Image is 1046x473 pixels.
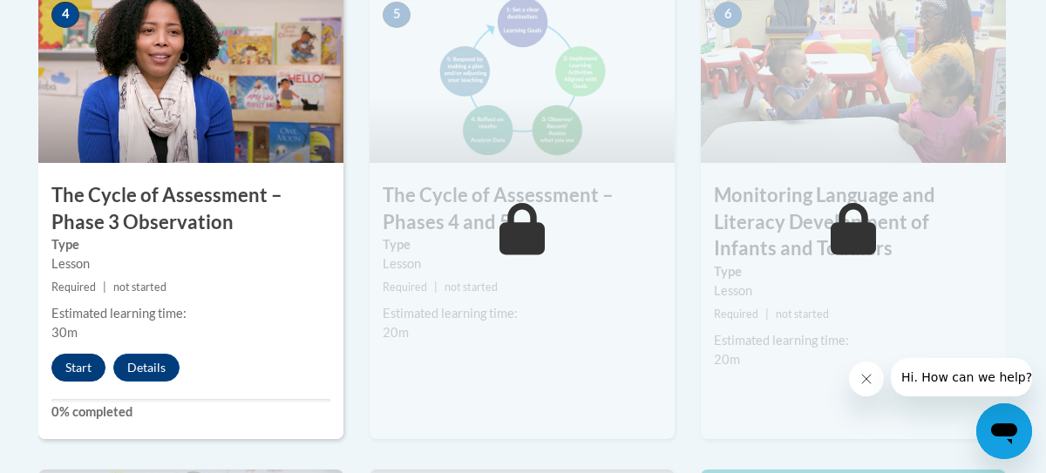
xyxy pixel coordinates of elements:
[51,235,330,254] label: Type
[434,280,438,294] span: |
[383,325,409,340] span: 20m
[113,354,180,382] button: Details
[445,280,498,294] span: not started
[38,182,343,236] h3: The Cycle of Assessment – Phase 3 Observation
[51,2,79,28] span: 4
[714,307,758,321] span: Required
[714,331,993,350] div: Estimated learning time:
[891,358,1032,396] iframe: Message from company
[849,362,884,396] iframe: Close message
[51,304,330,323] div: Estimated learning time:
[383,304,662,323] div: Estimated learning time:
[765,307,769,321] span: |
[776,307,829,321] span: not started
[714,352,740,367] span: 20m
[714,281,993,301] div: Lesson
[383,2,411,28] span: 5
[51,280,96,294] span: Required
[701,182,1006,262] h3: Monitoring Language and Literacy Development of Infants and Toddlers
[714,262,993,281] label: Type
[383,235,662,254] label: Type
[383,280,427,294] span: Required
[383,254,662,274] div: Lesson
[714,2,742,28] span: 6
[51,354,105,382] button: Start
[51,402,330,422] label: 0% completed
[113,280,166,294] span: not started
[103,280,106,294] span: |
[51,254,330,274] div: Lesson
[51,325,78,340] span: 30m
[976,403,1032,459] iframe: Button to launch messaging window
[370,182,675,236] h3: The Cycle of Assessment – Phases 4 and 5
